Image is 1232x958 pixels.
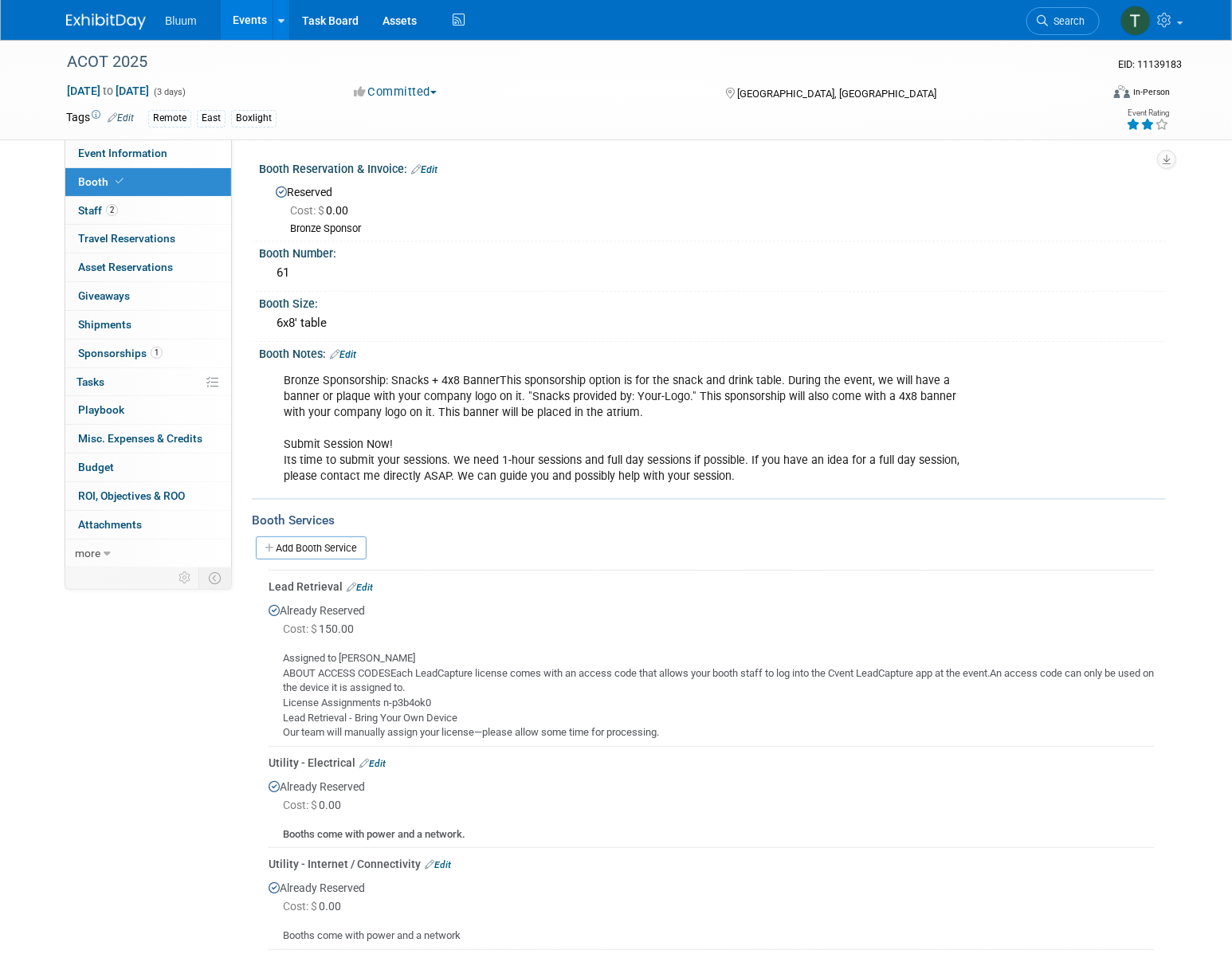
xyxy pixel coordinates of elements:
[269,638,1154,740] div: Assigned to [PERSON_NAME] ABOUT ACCESS CODESEach LeadCapture license comes with an access code th...
[1120,6,1151,36] img: Taylor Bradley
[1126,109,1169,117] div: Event Rating
[116,177,124,186] i: Booth reservation complete
[1118,58,1182,70] span: Event ID: 11139183
[78,518,142,531] span: Attachments
[283,622,360,635] span: 150.00
[283,900,319,913] span: Cost: $
[165,14,197,27] span: Bluum
[78,318,131,331] span: Shipments
[269,771,1154,842] div: Already Reserved
[290,222,1154,236] div: Bronze Sponsor
[78,175,127,188] span: Booth
[290,204,326,217] span: Cost: $
[78,204,118,217] span: Staff
[171,567,199,588] td: Personalize Event Tab Strip
[65,139,231,167] a: Event Information
[1114,85,1130,98] img: Format-Inperson.png
[78,232,175,245] span: Travel Reservations
[1006,83,1170,107] div: Event Format
[106,204,118,216] span: 2
[259,342,1166,363] div: Booth Notes:
[66,84,150,98] span: [DATE] [DATE]
[269,916,1154,944] div: Booths come with power and a network
[411,164,437,175] a: Edit
[65,168,231,196] a: Booth
[66,109,134,128] td: Tags
[197,110,226,127] div: East
[259,292,1166,312] div: Booth Size:
[259,157,1166,178] div: Booth Reservation & Invoice:
[65,482,231,510] a: ROI, Objectives & ROO
[65,197,231,225] a: Staff2
[65,225,231,253] a: Travel Reservations
[269,755,1154,771] div: Utility - Electrical
[65,453,231,481] a: Budget
[271,261,1154,285] div: 61
[259,241,1166,261] div: Booth Number:
[152,87,186,97] span: (3 days)
[1048,15,1085,27] span: Search
[66,14,146,29] img: ExhibitDay
[61,48,1076,77] div: ACOT 2025
[269,579,1154,595] div: Lead Retrieval
[78,489,185,502] span: ROI, Objectives & ROO
[78,261,173,273] span: Asset Reservations
[151,347,163,359] span: 1
[737,88,936,100] span: [GEOGRAPHIC_DATA], [GEOGRAPHIC_DATA]
[252,512,1166,529] div: Booth Services
[1132,86,1170,98] div: In-Person
[271,180,1154,236] div: Reserved
[77,375,104,388] span: Tasks
[273,365,991,493] div: Bronze Sponsorship: Snacks + 4x8 BannerThis sponsorship option is for the snack and drink table. ...
[100,84,116,97] span: to
[65,511,231,539] a: Attachments
[65,396,231,424] a: Playbook
[78,147,167,159] span: Event Information
[78,403,124,416] span: Playbook
[108,112,134,124] a: Edit
[65,540,231,567] a: more
[348,84,443,100] button: Committed
[290,204,355,217] span: 0.00
[269,595,1154,740] div: Already Reserved
[256,536,367,559] a: Add Booth Service
[283,799,347,811] span: 0.00
[65,368,231,396] a: Tasks
[425,859,451,870] a: Edit
[269,872,1154,944] div: Already Reserved
[65,253,231,281] a: Asset Reservations
[330,349,356,360] a: Edit
[78,461,114,473] span: Budget
[283,900,347,913] span: 0.00
[65,340,231,367] a: Sponsorships1
[269,856,1154,872] div: Utility - Internet / Connectivity
[148,110,191,127] div: Remote
[78,289,130,302] span: Giveaways
[283,622,319,635] span: Cost: $
[283,799,319,811] span: Cost: $
[231,110,277,127] div: Boxlight
[359,758,386,769] a: Edit
[65,282,231,310] a: Giveaways
[271,311,1154,336] div: 6x8' table
[1026,7,1100,35] a: Search
[347,582,373,593] a: Edit
[75,547,100,559] span: more
[78,347,163,359] span: Sponsorships
[199,567,232,588] td: Toggle Event Tabs
[78,432,202,445] span: Misc. Expenses & Credits
[283,828,465,840] b: Booths come with power and a network.
[65,425,231,453] a: Misc. Expenses & Credits
[65,311,231,339] a: Shipments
